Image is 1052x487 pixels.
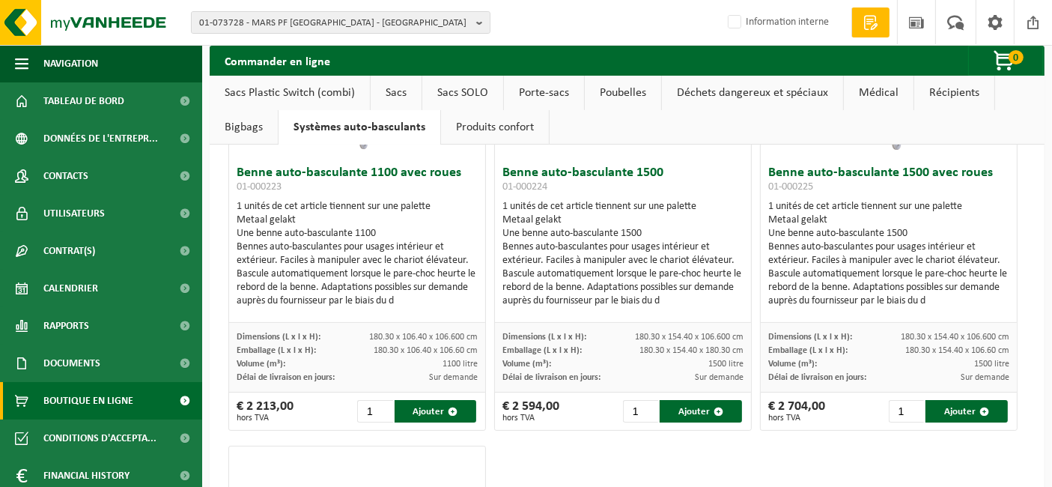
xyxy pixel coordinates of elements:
span: 01-000223 [237,181,282,193]
div: Metaal gelakt [502,214,744,227]
span: hors TVA [768,414,825,423]
span: Tableau de bord [43,82,124,120]
a: Médical [844,76,913,110]
span: 180.30 x 154.40 x 106.60 cm [905,346,1009,355]
span: Volume (m³): [502,360,551,369]
span: hors TVA [502,414,559,423]
div: Bennes auto-basculantes pour usages intérieur et extérieur. Faciles à manipuler avec le chariot é... [502,241,744,308]
span: Emballage (L x l x H): [502,346,582,355]
span: Conditions d'accepta... [43,420,156,457]
div: Une benne auto-basculante 1500 [768,227,1009,241]
span: 180.30 x 154.40 x 106.600 cm [901,333,1009,342]
span: 1100 litre [443,360,478,369]
button: Ajouter [660,400,742,423]
a: Sacs [371,76,422,110]
h3: Benne auto-basculante 1100 avec roues [237,166,478,196]
span: Dimensions (L x l x H): [768,333,852,342]
a: Déchets dangereux et spéciaux [662,76,843,110]
span: Rapports [43,307,89,345]
span: 1500 litre [974,360,1009,369]
label: Information interne [725,11,829,34]
h2: Commander en ligne [210,46,345,75]
span: Volume (m³): [237,360,285,369]
div: € 2 594,00 [502,400,559,423]
span: Dimensions (L x l x H): [237,333,320,342]
h3: Benne auto-basculante 1500 [502,166,744,196]
span: Délai de livraison en jours: [237,373,335,382]
span: 0 [1009,50,1024,64]
h3: Benne auto-basculante 1500 avec roues [768,166,1009,196]
span: Données de l'entrepr... [43,120,158,157]
span: 01-073728 - MARS PF [GEOGRAPHIC_DATA] - [GEOGRAPHIC_DATA] [199,12,470,34]
div: € 2 704,00 [768,400,825,423]
span: hors TVA [237,414,294,423]
a: Sacs Plastic Switch (combi) [210,76,370,110]
span: 01-000225 [768,181,813,193]
span: Délai de livraison en jours: [768,373,866,382]
a: Systèmes auto-basculants [279,110,440,145]
div: € 2 213,00 [237,400,294,423]
input: 1 [623,400,658,423]
span: Boutique en ligne [43,382,133,420]
span: Contacts [43,157,88,195]
span: Sur demande [961,373,1009,382]
span: 1500 litre [708,360,744,369]
div: Bennes auto-basculantes pour usages intérieur et extérieur. Faciles à manipuler avec le chariot é... [237,241,478,308]
span: Emballage (L x l x H): [768,346,848,355]
span: Contrat(s) [43,232,95,270]
div: 1 unités de cet article tiennent sur une palette [502,200,744,308]
a: Porte-sacs [504,76,584,110]
a: Récipients [914,76,994,110]
a: Sacs SOLO [422,76,503,110]
span: Volume (m³): [768,360,817,369]
input: 1 [889,400,924,423]
span: Sur demande [695,373,744,382]
span: Délai de livraison en jours: [502,373,601,382]
input: 1 [357,400,392,423]
div: Une benne auto-basculante 1500 [502,227,744,241]
a: Produits confort [441,110,549,145]
span: 180.30 x 154.40 x 180.30 cm [639,346,744,355]
span: Dimensions (L x l x H): [502,333,586,342]
span: Calendrier [43,270,98,307]
a: Poubelles [585,76,661,110]
div: Une benne auto-basculante 1100 [237,227,478,241]
button: 0 [968,46,1043,76]
span: Navigation [43,45,98,82]
span: Sur demande [429,373,478,382]
span: 180.30 x 106.40 x 106.60 cm [374,346,478,355]
div: 1 unités de cet article tiennent sur une palette [768,200,1009,308]
div: Bennes auto-basculantes pour usages intérieur et extérieur. Faciles à manipuler avec le chariot é... [768,241,1009,308]
div: 1 unités de cet article tiennent sur une palette [237,200,478,308]
div: Metaal gelakt [237,214,478,227]
div: Metaal gelakt [768,214,1009,227]
a: Bigbags [210,110,278,145]
button: Ajouter [395,400,477,423]
span: 180.30 x 106.40 x 106.600 cm [369,333,478,342]
button: Ajouter [925,400,1008,423]
span: Utilisateurs [43,195,105,232]
span: 180.30 x 154.40 x 106.600 cm [635,333,744,342]
span: Documents [43,345,100,382]
span: Emballage (L x l x H): [237,346,316,355]
button: 01-073728 - MARS PF [GEOGRAPHIC_DATA] - [GEOGRAPHIC_DATA] [191,11,490,34]
span: 01-000224 [502,181,547,193]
